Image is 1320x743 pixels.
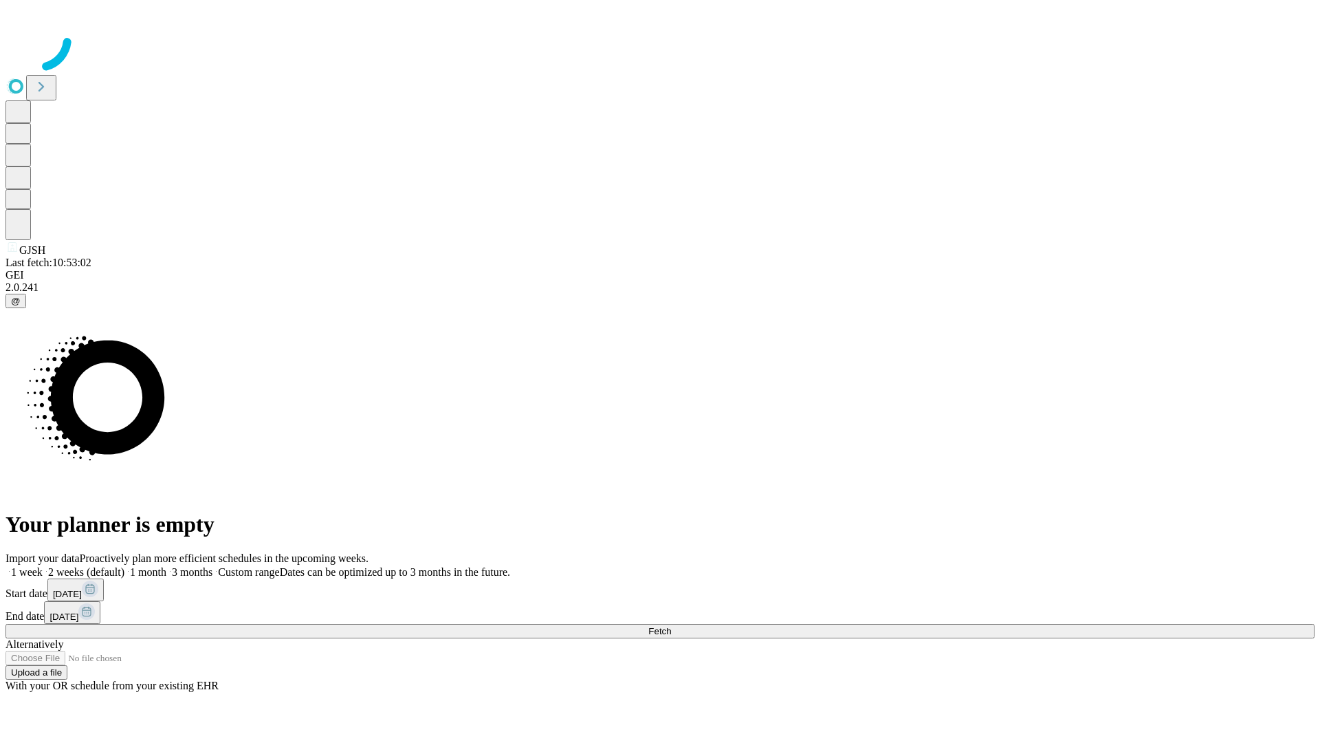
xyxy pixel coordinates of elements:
[130,566,166,578] span: 1 month
[5,281,1314,294] div: 2.0.241
[5,269,1314,281] div: GEI
[53,589,82,599] span: [DATE]
[5,680,219,691] span: With your OR schedule from your existing EHR
[5,665,67,680] button: Upload a file
[648,626,671,636] span: Fetch
[5,624,1314,638] button: Fetch
[172,566,212,578] span: 3 months
[11,566,43,578] span: 1 week
[5,294,26,308] button: @
[5,638,63,650] span: Alternatively
[5,512,1314,537] h1: Your planner is empty
[19,244,45,256] span: GJSH
[5,579,1314,601] div: Start date
[48,566,124,578] span: 2 weeks (default)
[5,552,80,564] span: Import your data
[280,566,510,578] span: Dates can be optimized up to 3 months in the future.
[11,296,21,306] span: @
[44,601,100,624] button: [DATE]
[5,601,1314,624] div: End date
[47,579,104,601] button: [DATE]
[5,257,91,268] span: Last fetch: 10:53:02
[80,552,368,564] span: Proactively plan more efficient schedules in the upcoming weeks.
[49,612,78,622] span: [DATE]
[218,566,279,578] span: Custom range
